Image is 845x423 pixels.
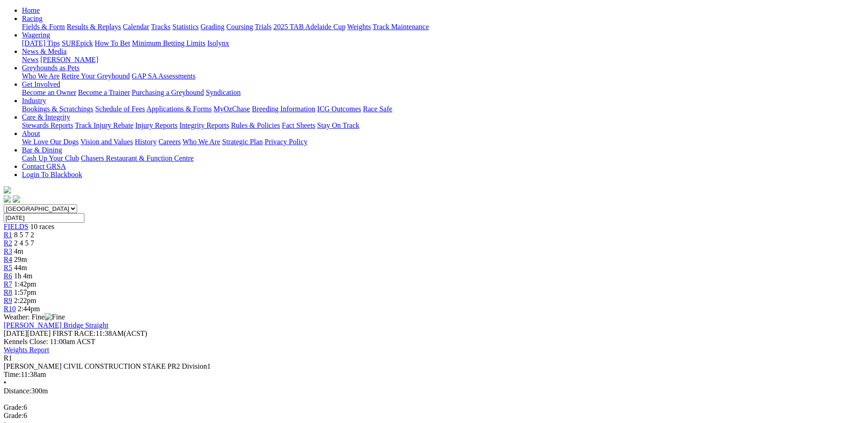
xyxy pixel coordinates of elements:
[30,223,54,230] span: 10 races
[52,329,147,337] span: 11:38AM(ACST)
[80,138,133,146] a: Vision and Values
[22,64,79,72] a: Greyhounds as Pets
[206,89,240,96] a: Syndication
[273,23,345,31] a: 2025 TAB Adelaide Cup
[4,387,841,395] div: 300m
[265,138,308,146] a: Privacy Policy
[252,105,315,113] a: Breeding Information
[123,23,149,31] a: Calendar
[4,387,31,395] span: Distance:
[4,305,16,313] span: R10
[4,297,12,304] a: R9
[255,23,271,31] a: Trials
[22,162,66,170] a: Contact GRSA
[22,47,67,55] a: News & Media
[4,264,12,272] a: R5
[4,371,21,378] span: Time:
[183,138,220,146] a: Who We Are
[317,105,361,113] a: ICG Outcomes
[22,130,40,137] a: About
[22,72,841,80] div: Greyhounds as Pets
[4,321,108,329] a: [PERSON_NAME] Bridge Straight
[62,39,93,47] a: SUREpick
[22,80,60,88] a: Get Involved
[14,297,37,304] span: 2:22pm
[4,288,12,296] a: R8
[22,6,40,14] a: Home
[132,39,205,47] a: Minimum Betting Limits
[226,23,253,31] a: Coursing
[22,121,841,130] div: Care & Integrity
[22,39,841,47] div: Wagering
[45,313,65,321] img: Fine
[95,39,130,47] a: How To Bet
[158,138,181,146] a: Careers
[146,105,212,113] a: Applications & Forms
[22,113,70,121] a: Care & Integrity
[317,121,359,129] a: Stay On Track
[22,121,73,129] a: Stewards Reports
[135,121,177,129] a: Injury Reports
[4,280,12,288] a: R7
[373,23,429,31] a: Track Maintenance
[14,272,32,280] span: 1h 4m
[172,23,199,31] a: Statistics
[4,272,12,280] a: R6
[78,89,130,96] a: Become a Trainer
[14,264,27,272] span: 44m
[22,31,50,39] a: Wagering
[4,354,12,362] span: R1
[14,288,37,296] span: 1:57pm
[4,213,84,223] input: Select date
[22,56,841,64] div: News & Media
[4,379,6,386] span: •
[4,256,12,263] a: R4
[81,154,193,162] a: Chasers Restaurant & Function Centre
[4,346,49,354] a: Weights Report
[14,231,34,239] span: 8 5 7 2
[4,195,11,203] img: facebook.svg
[135,138,156,146] a: History
[4,231,12,239] a: R1
[75,121,133,129] a: Track Injury Rebate
[22,146,62,154] a: Bar & Dining
[4,313,65,321] span: Weather: Fine
[4,239,12,247] span: R2
[62,72,130,80] a: Retire Your Greyhound
[4,403,841,412] div: 6
[22,154,79,162] a: Cash Up Your Club
[132,89,204,96] a: Purchasing a Greyhound
[4,329,27,337] span: [DATE]
[222,138,263,146] a: Strategic Plan
[22,97,46,104] a: Industry
[22,154,841,162] div: Bar & Dining
[4,223,28,230] a: FIELDS
[22,171,82,178] a: Login To Blackbook
[14,256,27,263] span: 29m
[22,138,78,146] a: We Love Our Dogs
[214,105,250,113] a: MyOzChase
[4,247,12,255] a: R3
[4,338,841,346] div: Kennels Close: 11:00am ACST
[201,23,224,31] a: Grading
[14,280,37,288] span: 1:42pm
[22,23,841,31] div: Racing
[132,72,196,80] a: GAP SA Assessments
[347,23,371,31] a: Weights
[231,121,280,129] a: Rules & Policies
[22,39,60,47] a: [DATE] Tips
[4,371,841,379] div: 11:38am
[151,23,171,31] a: Tracks
[4,412,24,419] span: Grade:
[22,138,841,146] div: About
[4,186,11,193] img: logo-grsa-white.png
[67,23,121,31] a: Results & Replays
[52,329,95,337] span: FIRST RACE:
